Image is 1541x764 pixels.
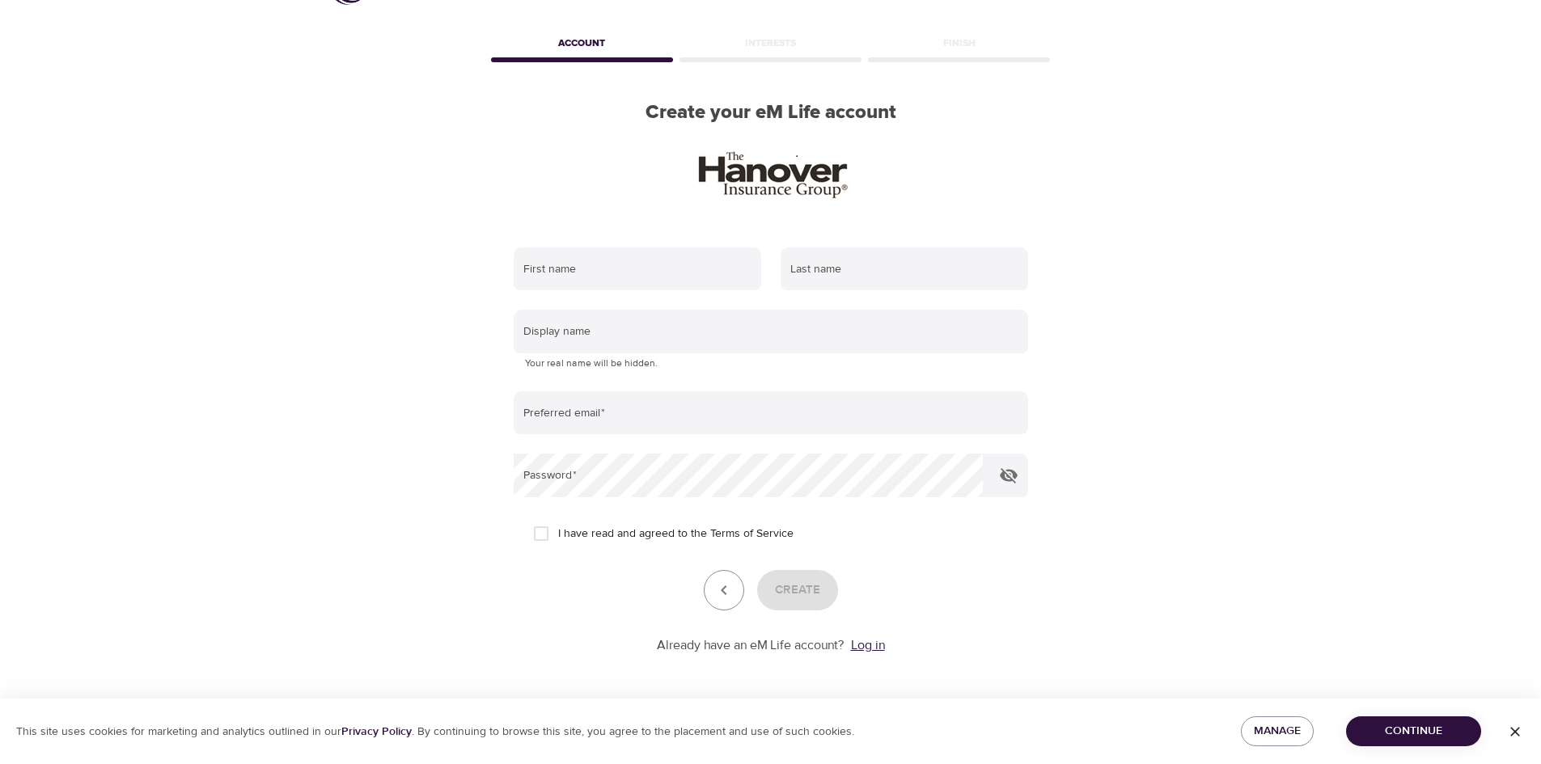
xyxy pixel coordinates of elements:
span: I have read and agreed to the [558,526,794,542]
p: Your real name will be hidden. [525,356,1017,372]
button: Manage [1241,716,1314,746]
a: Terms of Service [710,526,794,542]
span: Continue [1359,721,1468,741]
a: Log in [851,637,885,653]
span: Manage [1254,721,1301,741]
img: HIG_wordmrk_k.jpg [684,144,858,202]
button: Continue [1346,716,1481,746]
h2: Create your eM Life account [488,101,1054,125]
p: Already have an eM Life account? [657,636,845,655]
a: Privacy Policy [341,724,412,739]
